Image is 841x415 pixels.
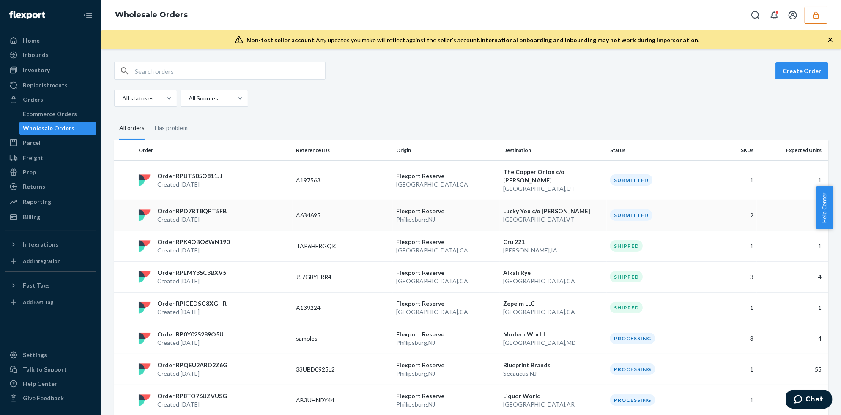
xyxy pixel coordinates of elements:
[707,200,757,231] td: 2
[707,261,757,292] td: 3
[23,51,49,59] div: Inbounds
[23,81,68,90] div: Replenishments
[23,110,77,118] div: Ecommerce Orders
[121,94,122,103] input: All statuses
[23,66,50,74] div: Inventory
[23,365,67,374] div: Talk to Support
[5,48,96,62] a: Inbounds
[786,390,833,411] iframe: Opens a widget where you can chat to one of our agents
[503,308,603,316] p: [GEOGRAPHIC_DATA] , CA
[500,140,607,160] th: Destination
[5,279,96,292] button: Fast Tags
[5,136,96,149] a: Parcel
[157,180,222,189] p: Created [DATE]
[707,292,757,323] td: 1
[707,160,757,200] td: 1
[757,140,828,160] th: Expected Units
[396,361,496,369] p: Flexport Reserve
[296,365,364,374] p: 33UBD0925L2
[5,151,96,165] a: Freight
[119,117,145,140] div: All orders
[23,36,40,45] div: Home
[139,240,151,252] img: flexport logo
[816,186,833,229] button: Help Center
[396,277,496,285] p: [GEOGRAPHIC_DATA] , CA
[23,138,41,147] div: Parcel
[23,240,58,249] div: Integrations
[610,240,643,252] div: Shipped
[784,7,801,24] button: Open account menu
[19,107,97,121] a: Ecommerce Orders
[157,299,227,308] p: Order RPIGEDSG8XGHR
[5,238,96,251] button: Integrations
[139,333,151,344] img: flexport logo
[757,292,828,323] td: 1
[5,63,96,77] a: Inventory
[503,369,603,378] p: Secaucus , NJ
[23,281,50,290] div: Fast Tags
[396,172,496,180] p: Flexport Reserve
[5,165,96,179] a: Prep
[396,180,496,189] p: [GEOGRAPHIC_DATA] , CA
[747,7,764,24] button: Open Search Box
[23,380,57,388] div: Help Center
[157,369,227,378] p: Created [DATE]
[5,210,96,224] a: Billing
[503,277,603,285] p: [GEOGRAPHIC_DATA] , CA
[23,154,44,162] div: Freight
[396,207,496,215] p: Flexport Reserve
[247,36,316,43] span: Non-test seller account:
[707,323,757,354] td: 3
[157,269,226,277] p: Order RPEMY3SC3BXV5
[139,302,151,314] img: flexport logo
[157,392,227,400] p: Order RP8TO76UZVUSG
[766,7,783,24] button: Open notifications
[757,160,828,200] td: 1
[5,377,96,391] a: Help Center
[757,200,828,231] td: 2
[503,400,603,409] p: [GEOGRAPHIC_DATA] , AR
[757,323,828,354] td: 4
[23,258,60,265] div: Add Integration
[757,261,828,292] td: 4
[157,361,227,369] p: Order RPQEU2ARD2Z6G
[5,93,96,106] a: Orders
[155,117,188,139] div: Has problem
[5,180,96,193] a: Returns
[296,211,364,220] p: A634695
[19,122,97,135] a: Wholesale Orders
[5,255,96,268] a: Add Integration
[503,168,603,184] p: The Copper Onion c/o [PERSON_NAME]
[396,269,496,277] p: Flexport Reserve
[79,7,96,24] button: Close Navigation
[23,124,75,133] div: Wholesale Orders
[396,392,496,400] p: Flexport Reserve
[503,339,603,347] p: [GEOGRAPHIC_DATA] , MD
[757,231,828,261] td: 1
[610,302,643,313] div: Shipped
[396,400,496,409] p: Phillipsburg , NJ
[157,339,224,347] p: Created [DATE]
[480,36,699,43] span: International onboarding and inbounding may not work during impersonation.
[610,209,652,221] div: Submitted
[503,361,603,369] p: Blueprint Brands
[610,271,643,282] div: Shipped
[139,363,151,375] img: flexport logo
[610,333,655,344] div: Processing
[23,298,53,306] div: Add Fast Tag
[135,140,293,160] th: Order
[5,348,96,362] a: Settings
[607,140,707,160] th: Status
[296,176,364,184] p: A197563
[157,246,230,255] p: Created [DATE]
[23,213,40,221] div: Billing
[23,198,51,206] div: Reporting
[5,363,96,376] button: Talk to Support
[135,62,325,79] input: Search orders
[5,34,96,47] a: Home
[503,184,603,193] p: [GEOGRAPHIC_DATA] , UT
[108,3,194,27] ol: breadcrumbs
[139,394,151,406] img: flexport logo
